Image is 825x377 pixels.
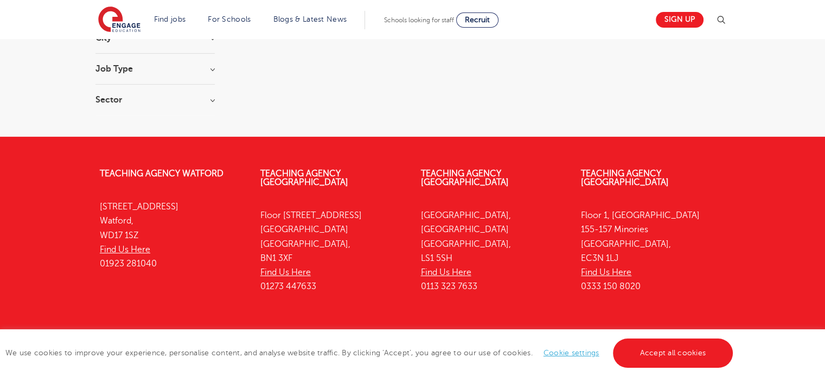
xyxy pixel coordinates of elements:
[95,65,215,73] h3: Job Type
[100,200,244,271] p: [STREET_ADDRESS] Watford, WD17 1SZ 01923 281040
[260,208,405,294] p: Floor [STREET_ADDRESS] [GEOGRAPHIC_DATA] [GEOGRAPHIC_DATA], BN1 3XF 01273 447633
[95,34,215,42] h3: City
[100,169,223,178] a: Teaching Agency Watford
[581,267,631,277] a: Find Us Here
[154,15,186,23] a: Find jobs
[208,15,251,23] a: For Schools
[5,349,736,357] span: We use cookies to improve your experience, personalise content, and analyse website traffic. By c...
[581,169,669,187] a: Teaching Agency [GEOGRAPHIC_DATA]
[456,12,498,28] a: Recruit
[260,169,348,187] a: Teaching Agency [GEOGRAPHIC_DATA]
[384,16,454,24] span: Schools looking for staff
[465,16,490,24] span: Recruit
[543,349,599,357] a: Cookie settings
[581,208,725,294] p: Floor 1, [GEOGRAPHIC_DATA] 155-157 Minories [GEOGRAPHIC_DATA], EC3N 1LJ 0333 150 8020
[260,267,311,277] a: Find Us Here
[98,7,140,34] img: Engage Education
[100,245,150,254] a: Find Us Here
[613,338,733,368] a: Accept all cookies
[421,169,509,187] a: Teaching Agency [GEOGRAPHIC_DATA]
[273,15,347,23] a: Blogs & Latest News
[656,12,704,28] a: Sign up
[421,267,471,277] a: Find Us Here
[95,95,215,104] h3: Sector
[421,208,565,294] p: [GEOGRAPHIC_DATA], [GEOGRAPHIC_DATA] [GEOGRAPHIC_DATA], LS1 5SH 0113 323 7633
